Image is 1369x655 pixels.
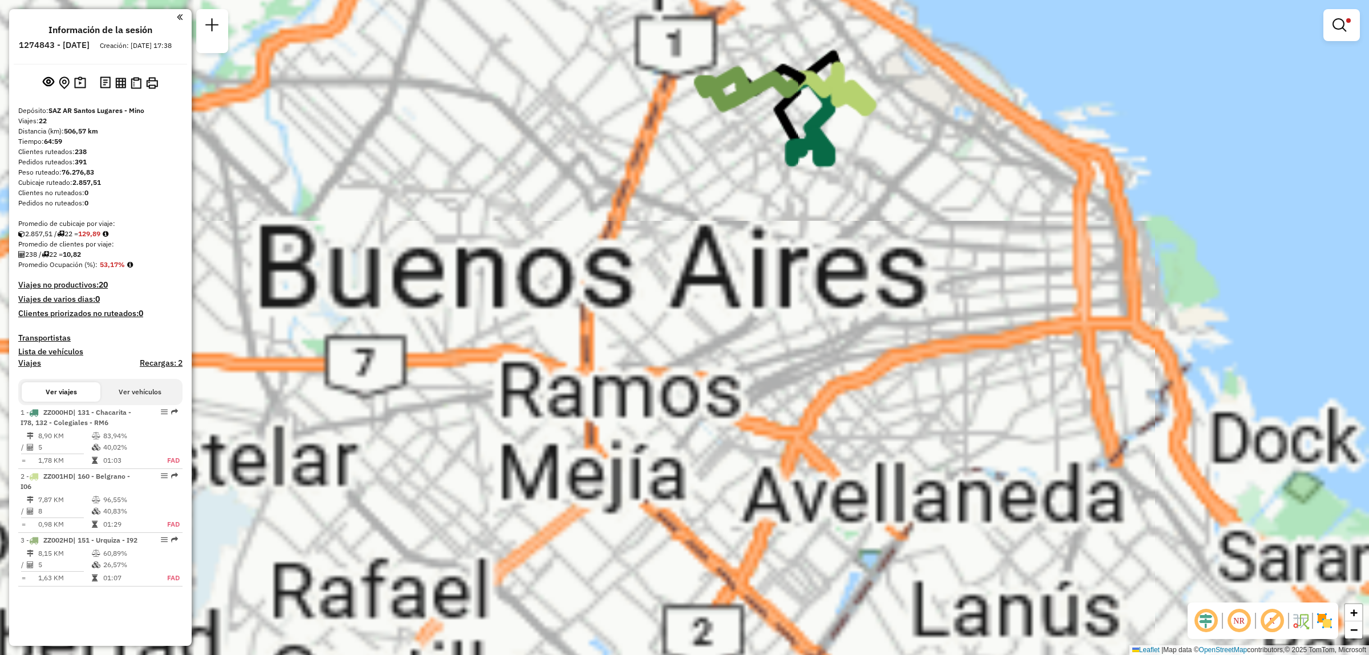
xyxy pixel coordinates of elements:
[18,231,25,237] i: Cubicaje ruteado
[44,137,62,145] strong: 64:59
[103,572,153,584] td: 01:07
[21,455,26,466] td: =
[18,251,25,258] i: Clientes
[21,506,26,517] td: /
[100,382,179,402] button: Ver vehículos
[18,260,98,269] span: Promedio Ocupación (%):
[1199,646,1248,654] a: OpenStreetMap
[72,178,101,187] strong: 2.857,51
[161,472,168,479] em: Opciones
[27,508,34,515] i: Clientes
[92,496,100,503] i: % Peso en uso
[1328,14,1355,37] a: Mostrar filtros
[92,575,98,581] i: Tiempo en ruta
[21,559,26,571] td: /
[64,127,98,135] strong: 506,57 km
[18,249,183,260] div: 238 / 22 =
[103,442,153,453] td: 40,02%
[139,308,143,318] strong: 0
[113,75,128,90] button: Indicadores de ruteo por viaje
[18,157,183,167] div: Pedidos ruteados:
[21,472,130,491] span: 2 -
[95,294,100,304] strong: 0
[153,572,180,584] td: FAD
[21,472,130,491] span: | 160 - Belgrano - I06
[100,260,125,269] strong: 53,17%
[38,506,91,517] td: 8
[103,455,153,466] td: 01:03
[73,536,137,544] span: | 151 - Urquiza - I92
[75,147,87,156] strong: 238
[1315,612,1334,630] img: Mostrar / Ocultar sectores
[21,519,26,530] td: =
[1346,18,1351,23] span: Filtro Ativo
[92,561,100,568] i: % Cubicaje en uso
[1258,607,1286,634] span: Mostrar etiqueta
[27,432,34,439] i: Distancia (km)
[72,74,88,92] button: Sugerencias de ruteo
[18,229,183,239] div: 2.857,51 / 22 =
[92,457,98,464] i: Tiempo en ruta
[48,106,144,115] strong: SAZ AR Santos Lugares - Mino
[171,409,178,415] em: Ruta exportada
[19,40,90,50] h6: 1274843 - [DATE]
[1350,622,1358,637] span: −
[18,177,183,188] div: Cubicaje ruteado:
[1350,605,1358,620] span: +
[1225,607,1253,634] span: Ocultar NR
[38,559,91,571] td: 5
[63,250,81,258] strong: 10,82
[42,251,49,258] i: Viajes
[38,519,91,530] td: 0,98 KM
[18,309,183,318] h4: Clientes priorizados no ruteados:
[171,472,178,479] em: Ruta exportada
[98,74,113,92] button: Log de desbloqueo de sesión
[21,572,26,584] td: =
[27,550,34,557] i: Distancia (km)
[177,10,183,23] a: Haga clic aquí para minimizar el panel
[38,548,91,559] td: 8,15 KM
[95,41,176,51] div: Creación: [DATE] 17:38
[153,519,180,530] td: FAD
[140,358,183,368] h4: Recargas: 2
[18,106,183,116] div: Depósito:
[18,239,183,249] div: Promedio de clientes por viaje:
[1291,612,1310,630] img: Flujo de la calle
[128,75,144,91] button: Indicadores de ruteo por entrega
[1345,621,1362,638] a: Zoom out
[1345,604,1362,621] a: Zoom in
[18,219,183,229] div: Promedio de cubicaje por viaje:
[78,229,100,238] strong: 129,89
[103,559,153,571] td: 26,57%
[171,536,178,543] em: Ruta exportada
[48,25,152,35] h4: Información de la sesión
[57,231,64,237] i: Viajes
[144,75,160,91] button: Imprimir viajes
[18,358,41,368] a: Viajes
[1192,607,1220,634] span: Ocultar desplazamiento
[39,116,47,125] strong: 22
[18,147,183,157] div: Clientes ruteados:
[103,519,153,530] td: 01:29
[92,508,100,515] i: % Cubicaje en uso
[38,572,91,584] td: 1,63 KM
[127,261,133,268] em: Promedio calculado usando la ocupación más alta (%Peso o %Cubicaje) de cada viaje en la sesión. N...
[75,157,87,166] strong: 391
[92,521,98,528] i: Tiempo en ruta
[27,561,34,568] i: Clientes
[43,408,73,417] span: ZZ000HD
[62,168,94,176] strong: 76.276,83
[201,14,224,39] a: Nueva sesión y búsqueda
[84,199,88,207] strong: 0
[1132,646,1160,654] a: Leaflet
[40,74,56,92] button: Ver sesión original
[21,408,131,427] span: 1 -
[1161,646,1163,654] span: |
[18,136,183,147] div: Tiempo:
[43,536,73,544] span: ZZ002HD
[18,116,183,126] div: Viajes:
[21,536,137,544] span: 3 -
[18,188,183,198] div: Clientes no ruteados:
[18,167,183,177] div: Peso ruteado:
[103,430,153,442] td: 83,94%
